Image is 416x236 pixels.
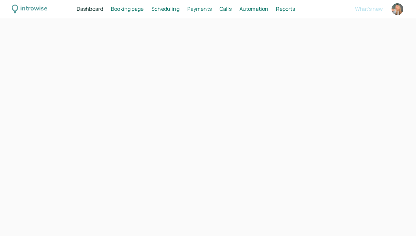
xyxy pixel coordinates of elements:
span: What's new [355,5,383,12]
a: Calls [220,5,232,13]
div: introwise [20,4,47,14]
a: Reports [276,5,295,13]
a: Payments [187,5,212,13]
a: Dashboard [77,5,103,13]
button: What's new [355,6,383,12]
span: Calls [220,5,232,12]
span: Dashboard [77,5,103,12]
a: Account [391,2,404,16]
span: Automation [239,5,269,12]
span: Payments [187,5,212,12]
iframe: Chat Widget [383,205,416,236]
a: Booking page [111,5,144,13]
a: Automation [239,5,269,13]
span: Scheduling [151,5,179,12]
span: Reports [276,5,295,12]
span: Booking page [111,5,144,12]
a: Scheduling [151,5,179,13]
a: introwise [12,4,47,14]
